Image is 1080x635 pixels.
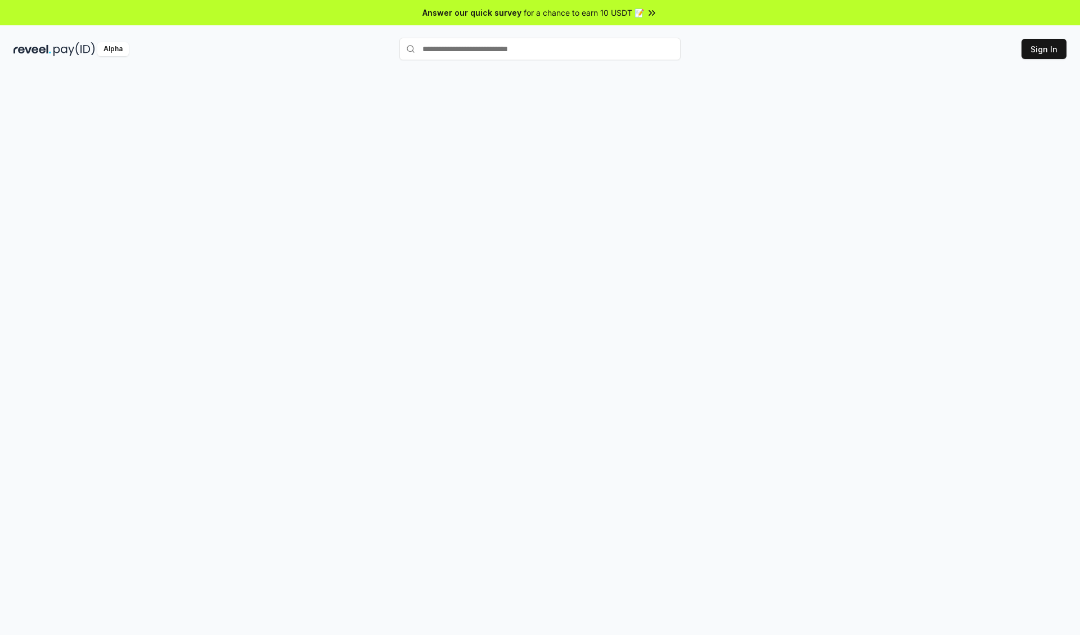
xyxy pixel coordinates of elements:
img: pay_id [53,42,95,56]
span: for a chance to earn 10 USDT 📝 [524,7,644,19]
span: Answer our quick survey [422,7,521,19]
div: Alpha [97,42,129,56]
button: Sign In [1021,39,1066,59]
img: reveel_dark [13,42,51,56]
